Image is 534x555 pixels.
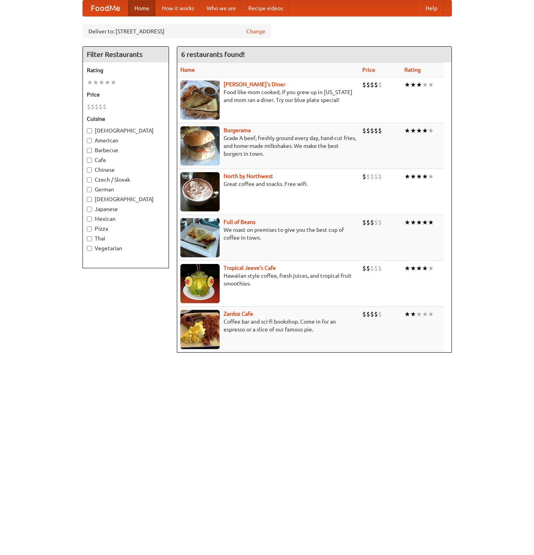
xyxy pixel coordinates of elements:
[370,264,374,273] li: $
[422,172,428,181] li: ★
[180,67,195,73] a: Name
[374,80,378,89] li: $
[224,173,273,179] a: North by Northwest
[362,126,366,135] li: $
[362,80,366,89] li: $
[419,0,444,16] a: Help
[87,91,165,98] h5: Price
[83,0,128,16] a: FoodMe
[410,126,416,135] li: ★
[180,218,220,257] img: beans.jpg
[422,218,428,227] li: ★
[103,102,106,111] li: $
[224,81,285,87] a: [PERSON_NAME]'s Diner
[180,126,220,166] img: burgerama.jpg
[87,226,92,231] input: Pizza
[87,146,165,154] label: Barbecue
[370,310,374,318] li: $
[362,172,366,181] li: $
[93,78,99,87] li: ★
[87,225,165,233] label: Pizza
[87,128,92,133] input: [DEMOGRAPHIC_DATA]
[91,102,95,111] li: $
[404,126,410,135] li: ★
[87,205,165,213] label: Japanese
[366,80,370,89] li: $
[374,218,378,227] li: $
[224,311,253,317] a: Zardoz Cafe
[99,102,103,111] li: $
[378,264,382,273] li: $
[410,80,416,89] li: ★
[416,218,422,227] li: ★
[416,80,422,89] li: ★
[404,310,410,318] li: ★
[87,158,92,163] input: Cafe
[366,172,370,181] li: $
[378,80,382,89] li: $
[180,264,220,303] img: jeeves.jpg
[378,126,382,135] li: $
[362,218,366,227] li: $
[87,217,92,222] input: Mexican
[366,264,370,273] li: $
[200,0,242,16] a: Who we are
[410,172,416,181] li: ★
[180,88,356,104] p: Food like mom cooked, if you grew up in [US_STATE] and mom ran a diner. Try our blue plate special!
[87,78,93,87] li: ★
[366,310,370,318] li: $
[87,148,92,153] input: Barbecue
[180,172,220,211] img: north.jpg
[370,218,374,227] li: $
[428,126,434,135] li: ★
[242,0,289,16] a: Recipe videos
[224,127,251,133] a: Burgerama
[428,310,434,318] li: ★
[87,207,92,212] input: Japanese
[378,172,382,181] li: $
[428,172,434,181] li: ★
[87,167,92,173] input: Chinese
[224,265,276,271] b: Tropical Jeeve's Cafe
[428,264,434,273] li: ★
[87,156,165,164] label: Cafe
[87,115,165,123] h5: Cuisine
[370,172,374,181] li: $
[428,80,434,89] li: ★
[87,244,165,252] label: Vegetarian
[87,197,92,202] input: [DEMOGRAPHIC_DATA]
[410,264,416,273] li: ★
[156,0,200,16] a: How it works
[416,310,422,318] li: ★
[374,310,378,318] li: $
[87,177,92,182] input: Czech / Slovak
[87,176,165,184] label: Czech / Slovak
[180,134,356,158] p: Grade A beef, freshly ground every day, hand-cut fries, and home-made milkshakes. We make the bes...
[378,310,382,318] li: $
[416,126,422,135] li: ★
[416,264,422,273] li: ★
[410,310,416,318] li: ★
[410,218,416,227] li: ★
[87,166,165,174] label: Chinese
[416,172,422,181] li: ★
[370,126,374,135] li: $
[404,172,410,181] li: ★
[180,318,356,333] p: Coffee bar and sci-fi bookshop. Come in for an espresso or a slice of our famous pie.
[87,215,165,223] label: Mexican
[422,310,428,318] li: ★
[404,80,410,89] li: ★
[83,24,271,38] div: Deliver to: [STREET_ADDRESS]
[180,180,356,188] p: Great coffee and snacks. Free wifi.
[404,218,410,227] li: ★
[366,218,370,227] li: $
[180,310,220,349] img: zardoz.jpg
[246,27,265,35] a: Change
[422,264,428,273] li: ★
[128,0,156,16] a: Home
[110,78,116,87] li: ★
